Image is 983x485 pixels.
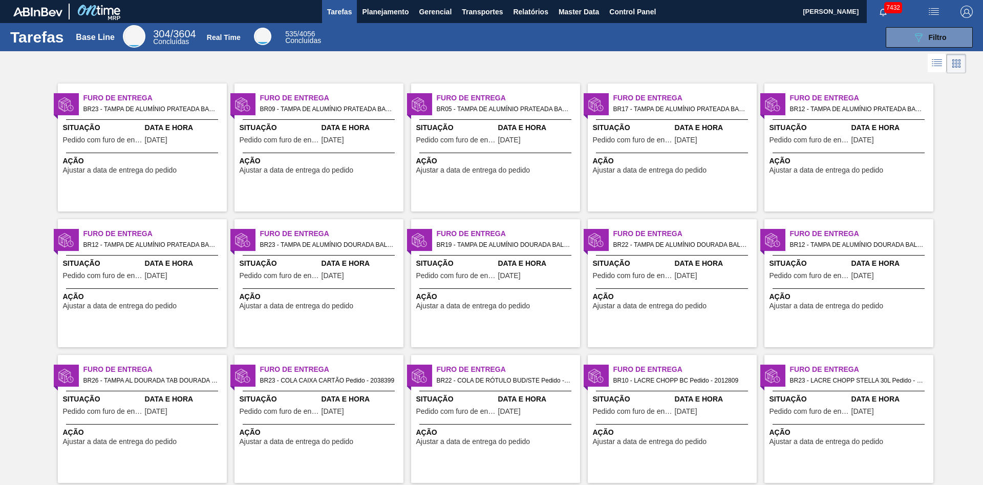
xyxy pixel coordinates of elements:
[416,291,578,302] span: Ação
[593,291,754,302] span: Ação
[83,93,227,103] span: Furo de Entrega
[960,6,973,18] img: Logout
[419,6,452,18] span: Gerencial
[613,228,757,239] span: Furo de Entrega
[145,272,167,280] span: 12/10/2025,
[498,394,578,405] span: Data e Hora
[593,438,707,446] span: Ajustar a data de entrega do pedido
[260,239,395,250] span: BR23 - TAMPA DE ALUMÍNIO DOURADA BALL CDL Pedido - 2000532
[675,122,754,133] span: Data e Hora
[240,291,401,302] span: Ação
[153,37,189,46] span: Concluídas
[437,375,572,386] span: BR22 - COLA DE RÓTULO BUD/STE Pedido - 2038844
[790,364,933,375] span: Furo de Entrega
[498,272,521,280] span: 11/10/2025,
[593,258,672,269] span: Situação
[416,258,496,269] span: Situação
[588,233,604,248] img: status
[928,54,947,73] div: Visão em Lista
[63,166,177,174] span: Ajustar a data de entrega do pedido
[437,228,580,239] span: Furo de Entrega
[235,368,250,384] img: status
[58,97,74,112] img: status
[240,122,319,133] span: Situação
[145,394,224,405] span: Data e Hora
[260,375,395,386] span: BR23 - COLA CAIXA CARTÃO Pedido - 2038399
[593,408,672,415] span: Pedido com furo de entrega
[593,302,707,310] span: Ajustar a data de entrega do pedido
[260,228,403,239] span: Furo de Entrega
[145,408,167,415] span: 12/10/2025,
[437,103,572,115] span: BR05 - TAMPA DE ALUMÍNIO PRATEADA BALL CDL Pedido - 1996188
[765,233,780,248] img: status
[462,6,503,18] span: Transportes
[437,364,580,375] span: Furo de Entrega
[63,291,224,302] span: Ação
[412,97,427,112] img: status
[770,122,849,133] span: Situação
[240,408,319,415] span: Pedido com furo de entrega
[613,364,757,375] span: Furo de Entrega
[416,302,530,310] span: Ajustar a data de entrega do pedido
[285,30,297,38] span: 535
[559,6,599,18] span: Master Data
[851,272,874,280] span: 12/10/2025,
[609,6,656,18] span: Control Panel
[498,122,578,133] span: Data e Hora
[770,166,884,174] span: Ajustar a data de entrega do pedido
[63,258,142,269] span: Situação
[145,136,167,144] span: 10/10/2025,
[851,408,874,415] span: 08/10/2025,
[765,368,780,384] img: status
[675,136,697,144] span: 12/10/2025,
[362,6,409,18] span: Planejamento
[240,302,354,310] span: Ajustar a data de entrega do pedido
[416,166,530,174] span: Ajustar a data de entrega do pedido
[790,239,925,250] span: BR12 - TAMPA DE ALUMÍNIO DOURADA BALL CDL Pedido - 2048731
[416,438,530,446] span: Ajustar a data de entrega do pedido
[63,136,142,144] span: Pedido com furo de entrega
[153,28,196,39] span: / 3604
[153,30,196,45] div: Base Line
[285,36,321,45] span: Concluídas
[285,31,321,44] div: Real Time
[83,375,219,386] span: BR26 - TAMPA AL DOURADA TAB DOURADA CANPACK CDL Pedido - 2032659
[851,258,931,269] span: Data e Hora
[867,5,900,19] button: Notificações
[13,7,62,16] img: TNhmsLtSVTkK8tSr43FrP2fwEKptu5GPRR3wAAAABJRU5ErkJggg==
[412,233,427,248] img: status
[63,122,142,133] span: Situação
[63,427,224,438] span: Ação
[260,93,403,103] span: Furo de Entrega
[322,258,401,269] span: Data e Hora
[851,136,874,144] span: 11/10/2025,
[327,6,352,18] span: Tarefas
[765,97,780,112] img: status
[790,228,933,239] span: Furo de Entrega
[675,258,754,269] span: Data e Hora
[83,239,219,250] span: BR12 - TAMPA DE ALUMÍNIO PRATEADA BALL CDL Pedido - 1996181
[58,233,74,248] img: status
[675,272,697,280] span: 10/10/2025,
[790,103,925,115] span: BR12 - TAMPA DE ALUMÍNIO PRATEADA BALL CDL Pedido - 2000530
[235,97,250,112] img: status
[770,394,849,405] span: Situação
[207,33,241,41] div: Real Time
[235,233,250,248] img: status
[437,93,580,103] span: Furo de Entrega
[322,408,344,415] span: 03/10/2025,
[10,31,64,43] h1: Tarefas
[770,291,931,302] span: Ação
[593,394,672,405] span: Situação
[593,166,707,174] span: Ajustar a data de entrega do pedido
[613,103,749,115] span: BR17 - TAMPA DE ALUMÍNIO PRATEADA BALL CDL Pedido - 2039212
[593,272,672,280] span: Pedido com furo de entrega
[675,408,697,415] span: 06/10/2025,
[240,166,354,174] span: Ajustar a data de entrega do pedido
[588,97,604,112] img: status
[240,272,319,280] span: Pedido com furo de entrega
[498,258,578,269] span: Data e Hora
[260,103,395,115] span: BR09 - TAMPA DE ALUMÍNIO PRATEADA BALL CDL Pedido - 2000481
[83,103,219,115] span: BR23 - TAMPA DE ALUMÍNIO PRATEADA BALL CDL Pedido - 2000575
[322,136,344,144] span: 09/10/2025,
